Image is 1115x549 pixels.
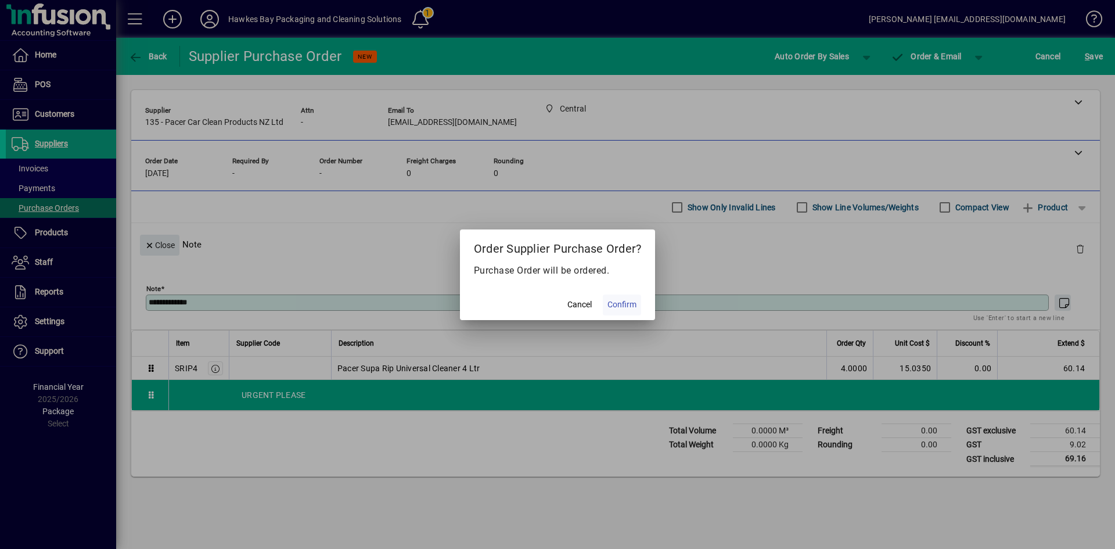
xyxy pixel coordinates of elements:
[603,295,641,315] button: Confirm
[460,229,656,263] h2: Order Supplier Purchase Order?
[607,299,636,311] span: Confirm
[474,264,642,278] p: Purchase Order will be ordered.
[561,295,598,315] button: Cancel
[567,299,592,311] span: Cancel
